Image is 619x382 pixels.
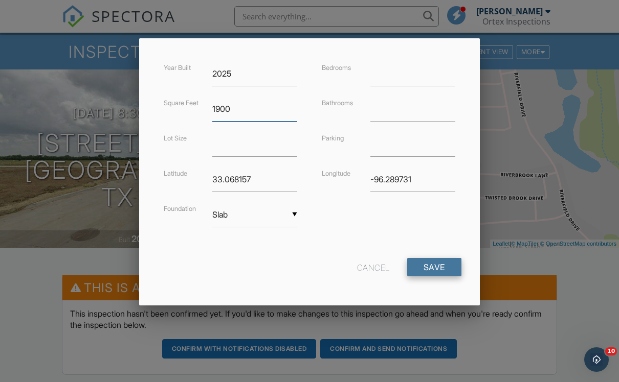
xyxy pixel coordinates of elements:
label: Foundation [164,205,196,212]
label: Lot Size [164,134,187,142]
label: Bathrooms [322,99,353,107]
label: Latitude [164,170,187,177]
iframe: Intercom live chat [584,347,609,372]
label: Bedrooms [322,64,351,71]
label: Parking [322,134,344,142]
input: Save [407,258,461,276]
label: Longitude [322,170,350,177]
span: 10 [605,347,617,355]
label: Square Feet [164,99,198,107]
label: Year Built [164,64,191,71]
div: Cancel [357,258,390,276]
